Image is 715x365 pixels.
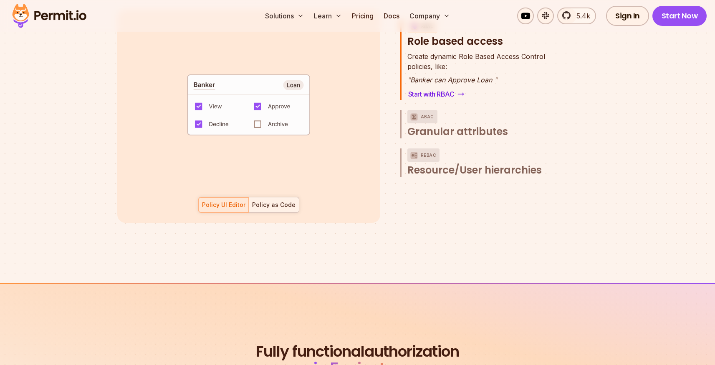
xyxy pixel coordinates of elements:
button: Solutions [262,8,307,24]
p: policies, like: [407,51,545,71]
a: Pricing [349,8,377,24]
button: ReBACResource/User hierarchies [407,148,563,177]
span: Granular attributes [407,125,508,138]
span: Fully functional [256,343,364,360]
a: Docs [380,8,403,24]
button: Learn [311,8,345,24]
span: Create dynamic Role Based Access Control [407,51,545,61]
button: Company [406,8,453,24]
p: Banker can Approve Loan [407,75,545,85]
button: Policy as Code [249,197,299,213]
span: " [494,76,497,84]
a: Start Now [652,6,707,26]
img: Permit logo [8,2,90,30]
p: ABAC [421,110,434,123]
a: Start with RBAC [407,88,465,100]
div: Policy as Code [252,201,296,209]
span: 5.4k [571,11,590,21]
button: ABACGranular attributes [407,110,563,138]
div: RBACRole based access [407,51,563,100]
a: 5.4k [557,8,596,24]
span: " [407,76,410,84]
span: Resource/User hierarchies [407,163,542,177]
a: Sign In [606,6,649,26]
p: ReBAC [421,148,437,162]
